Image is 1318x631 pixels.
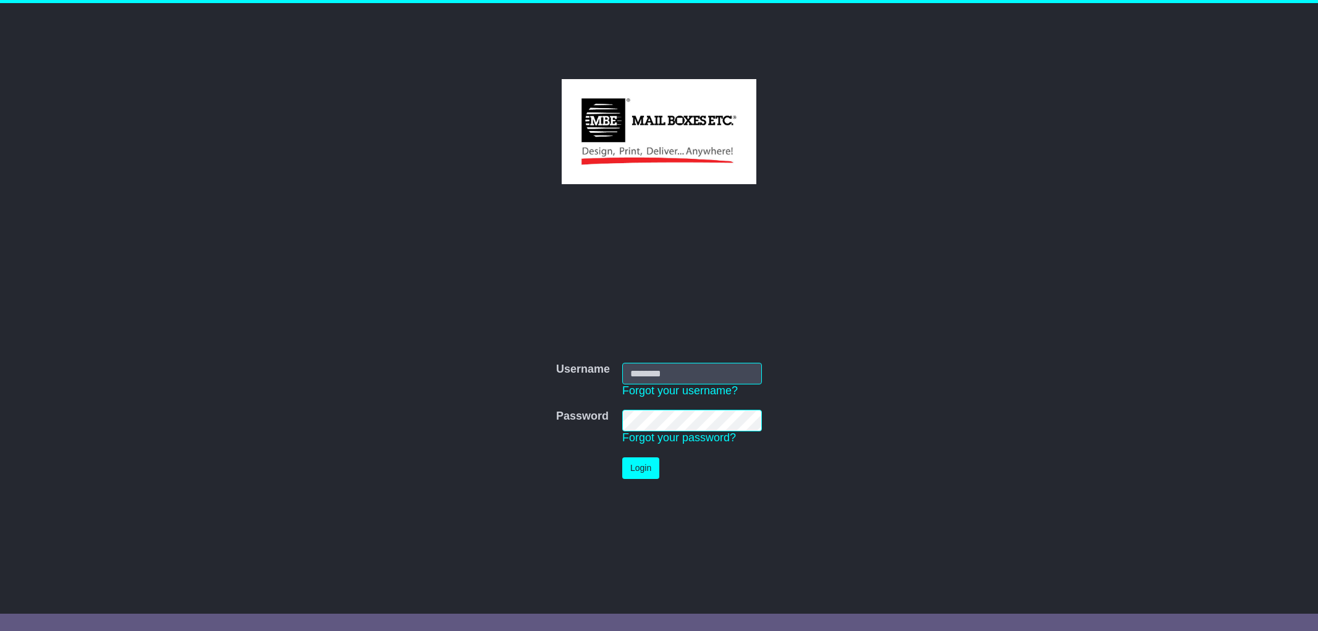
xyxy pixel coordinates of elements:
[556,410,609,423] label: Password
[562,79,756,184] img: MBE Eight Mile Plains
[622,431,736,444] a: Forgot your password?
[622,457,659,479] button: Login
[556,363,610,376] label: Username
[622,384,738,397] a: Forgot your username?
